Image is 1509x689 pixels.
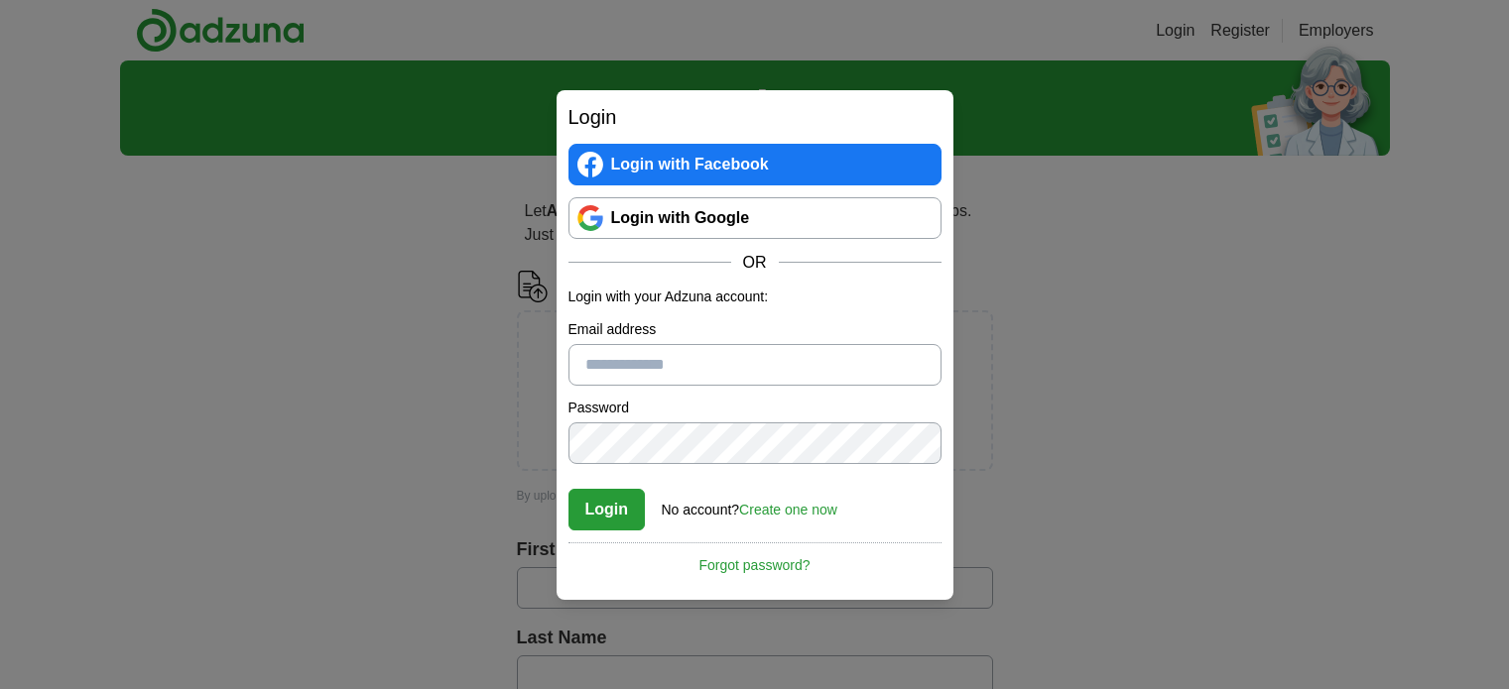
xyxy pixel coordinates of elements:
a: Login with Facebook [568,144,942,185]
button: Login [568,489,646,530]
div: No account? [662,488,837,520]
p: Login with your Adzuna account: [568,287,942,307]
label: Password [568,398,942,418]
a: Login with Google [568,197,942,239]
span: OR [731,251,779,275]
label: Email address [568,319,942,340]
a: Forgot password? [568,542,942,576]
a: Create one now [739,502,837,517]
h2: Login [568,102,942,132]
